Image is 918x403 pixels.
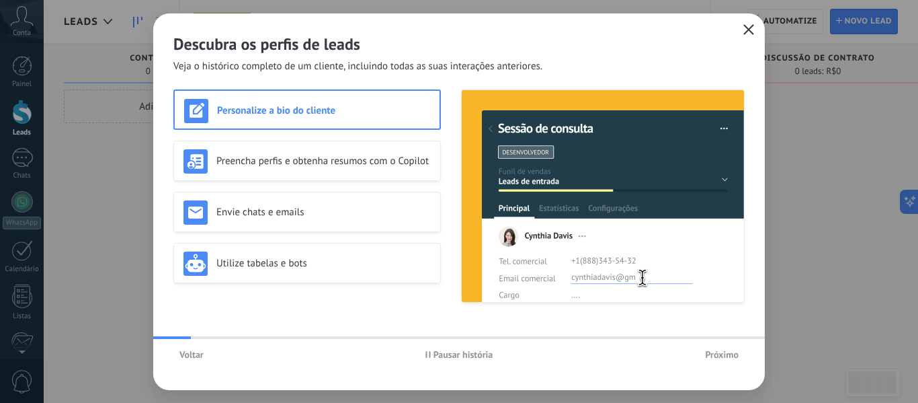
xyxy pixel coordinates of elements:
h3: Envie chats e emails [216,206,431,219]
h3: Personalize a bio do cliente [217,104,430,117]
button: Voltar [173,344,210,365]
h3: Utilize tabelas e bots [216,257,431,270]
span: Pausar história [433,350,493,359]
span: Próximo [705,350,739,359]
h3: Preencha perfis e obtenha resumos com o Copilot [216,155,431,168]
button: Próximo [699,344,745,365]
button: Pausar história [419,344,499,365]
span: Veja o histórico completo de um cliente, incluindo todas as suas interações anteriores. [173,60,542,73]
h2: Descubra os perfis de leads [173,34,745,54]
span: Voltar [179,350,204,359]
